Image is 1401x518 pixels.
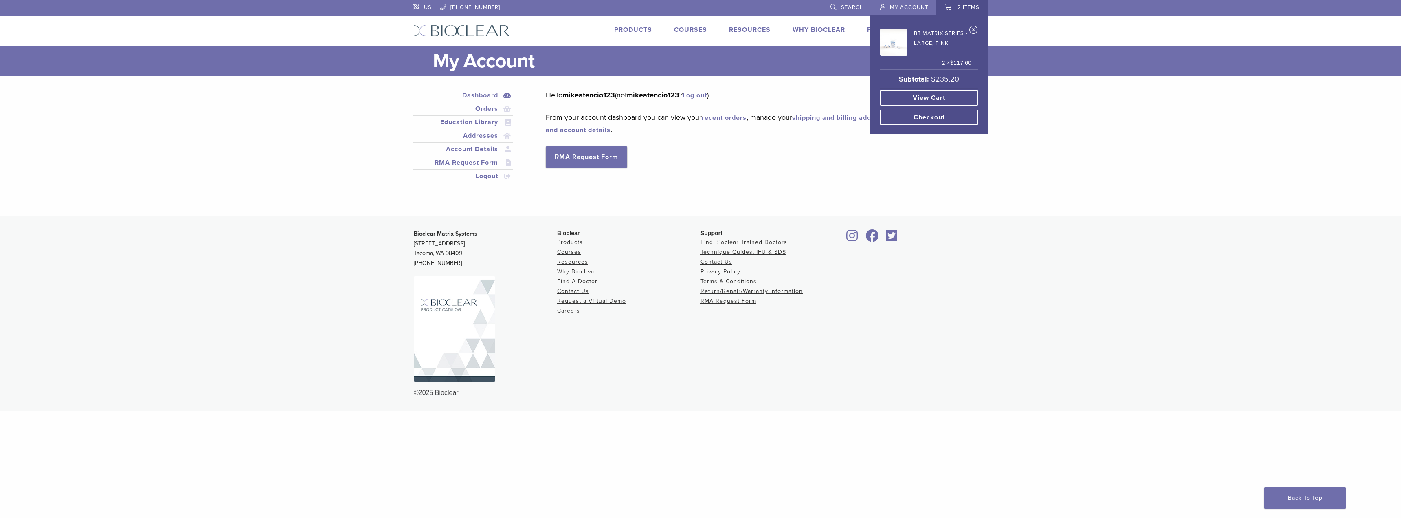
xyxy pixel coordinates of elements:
[792,114,893,122] a: shipping and billing addresses
[700,239,787,246] a: Find Bioclear Trained Doctors
[557,298,626,304] a: Request a Virtual Demo
[1264,487,1346,509] a: Back To Top
[414,230,477,237] strong: Bioclear Matrix Systems
[729,26,771,34] a: Resources
[413,25,510,37] img: Bioclear
[627,90,679,99] strong: mikeatencio123
[863,234,881,242] a: Bioclear
[557,268,595,275] a: Why Bioclear
[683,91,707,99] a: Log out
[700,249,786,256] a: Technique Guides, IFU & SDS
[931,75,935,84] span: $
[546,146,627,168] a: RMA Request Form
[413,89,513,193] nav: Account pages
[867,26,921,34] a: Find A Doctor
[950,60,953,66] span: $
[700,288,803,295] a: Return/Repair/Warranty Information
[942,59,971,68] span: 2 ×
[700,258,732,265] a: Contact Us
[557,307,580,314] a: Careers
[414,388,987,398] div: ©2025 Bioclear
[557,230,580,236] span: Bioclear
[546,111,975,136] p: From your account dashboard you can view your , manage your , and .
[415,144,511,154] a: Account Details
[674,26,707,34] a: Courses
[415,171,511,181] a: Logout
[557,239,583,246] a: Products
[880,90,978,106] a: View cart
[433,46,988,76] h1: My Account
[700,278,757,285] a: Terms & Conditions
[880,29,907,56] img: BT Matrix Series - Large, Pink
[546,89,975,101] p: Hello (not ? )
[700,268,740,275] a: Privacy Policy
[414,229,557,268] p: [STREET_ADDRESS] Tacoma, WA 98409 [PHONE_NUMBER]
[931,75,959,84] bdi: 235.20
[557,278,597,285] a: Find A Doctor
[899,75,929,84] strong: Subtotal:
[957,4,979,11] span: 2 items
[883,234,900,242] a: Bioclear
[557,258,588,265] a: Resources
[969,25,978,37] a: Remove BT Matrix Series - Large, Pink from cart
[557,249,581,256] a: Courses
[415,117,511,127] a: Education Library
[841,4,864,11] span: Search
[950,60,971,66] bdi: 117.60
[702,114,747,122] a: recent orders
[415,158,511,168] a: RMA Request Form
[414,276,495,382] img: Bioclear
[557,288,589,295] a: Contact Us
[700,230,722,236] span: Support
[880,26,971,56] a: BT Matrix Series - Large, Pink
[415,131,511,141] a: Addresses
[793,26,845,34] a: Why Bioclear
[890,4,928,11] span: My Account
[562,90,615,99] strong: mikeatencio123
[880,110,978,125] a: Checkout
[844,234,861,242] a: Bioclear
[700,298,756,304] a: RMA Request Form
[614,26,652,34] a: Products
[415,90,511,100] a: Dashboard
[415,104,511,114] a: Orders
